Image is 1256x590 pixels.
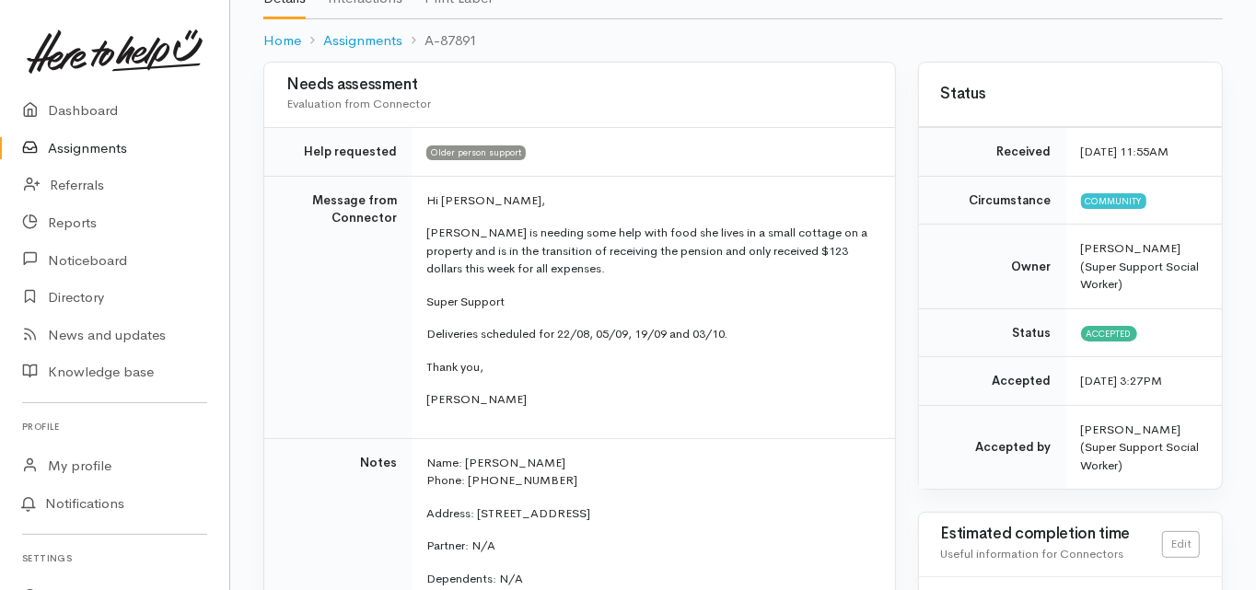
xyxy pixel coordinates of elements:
[1162,531,1200,558] a: Edit
[426,504,873,523] p: Address: [STREET_ADDRESS]
[1081,373,1163,388] time: [DATE] 3:27PM
[919,405,1066,489] td: Accepted by
[919,308,1066,357] td: Status
[919,357,1066,406] td: Accepted
[263,19,1223,63] nav: breadcrumb
[1066,405,1222,489] td: [PERSON_NAME] (Super Support Social Worker)
[426,390,873,409] p: [PERSON_NAME]
[426,537,873,555] p: Partner: N/A
[941,86,1200,103] h3: Status
[1081,326,1137,341] span: Accepted
[264,128,412,177] td: Help requested
[941,546,1124,561] span: Useful information for Connectors
[323,30,402,52] a: Assignments
[426,358,873,376] p: Thank you,
[426,191,873,210] p: Hi [PERSON_NAME],
[919,128,1066,177] td: Received
[22,546,207,571] h6: Settings
[426,570,873,588] p: Dependents: N/A
[1081,144,1169,159] time: [DATE] 11:55AM
[426,224,873,278] p: [PERSON_NAME] is needing some help with food she lives in a small cottage on a property and is in...
[919,176,1066,225] td: Circumstance
[22,414,207,439] h6: Profile
[426,454,873,490] p: Name: [PERSON_NAME] Phone: [PHONE_NUMBER]
[264,176,412,438] td: Message from Connector
[286,96,431,111] span: Evaluation from Connector
[286,76,873,94] h3: Needs assessment
[919,225,1066,309] td: Owner
[426,325,873,343] p: Deliveries scheduled for 22/08, 05/09, 19/09 and 03/10.
[426,145,526,160] span: Older person support
[426,293,873,311] p: Super Support
[941,526,1162,543] h3: Estimated completion time
[402,30,477,52] li: A-87891
[1081,193,1146,208] span: Community
[263,30,301,52] a: Home
[1081,240,1200,292] span: [PERSON_NAME] (Super Support Social Worker)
